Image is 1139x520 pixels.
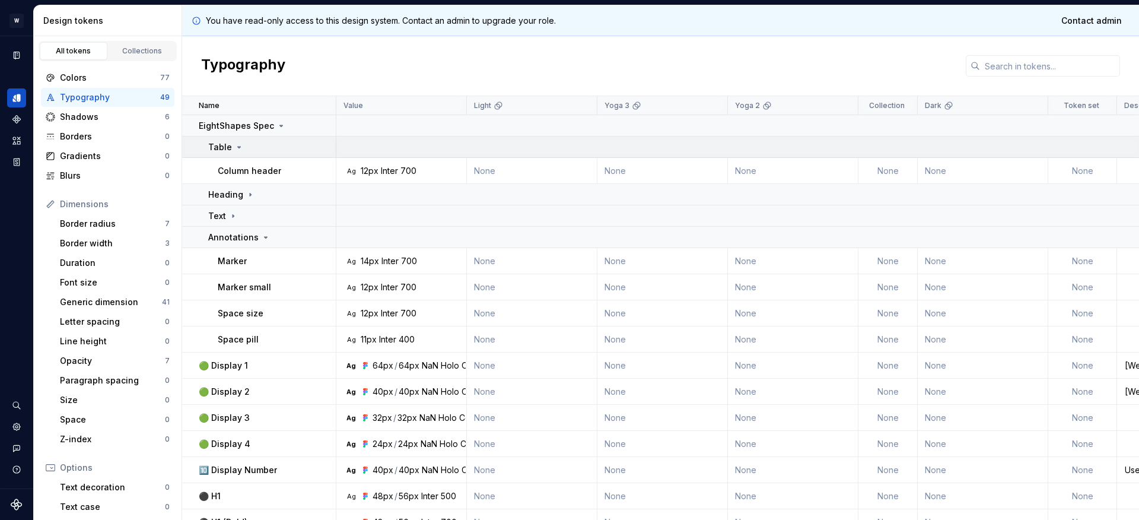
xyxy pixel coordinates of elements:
td: None [597,483,728,509]
div: Inter [379,334,396,345]
td: None [467,274,597,300]
div: NaN Holo Condensed [422,386,508,398]
p: Annotations [208,232,259,243]
td: None [858,158,918,184]
div: 40px [373,464,393,476]
div: / [394,438,397,450]
td: None [467,300,597,326]
div: Ag [346,439,356,449]
p: 🔟 Display Number [199,464,277,476]
td: None [1048,457,1117,483]
div: 7 [165,219,170,229]
p: You have read-only access to this design system. Contact an admin to upgrade your role. [206,15,556,27]
a: Text decoration0 [55,478,174,497]
div: Inter [421,490,438,502]
td: None [467,379,597,405]
p: 🟢 Display 2 [199,386,250,398]
button: Search ⌘K [7,396,26,415]
div: Design tokens [43,15,177,27]
div: Text case [60,501,165,513]
td: None [918,379,1048,405]
div: Ag [346,335,356,344]
td: None [467,353,597,379]
div: 32px [397,412,417,424]
p: Light [474,101,491,110]
div: Ag [346,166,356,176]
p: 🟢 Display 3 [199,412,250,424]
td: None [467,326,597,353]
td: None [728,300,858,326]
td: None [728,457,858,483]
td: None [728,379,858,405]
div: 49 [160,93,170,102]
td: None [467,405,597,431]
a: Text case0 [55,497,174,516]
td: None [858,248,918,274]
a: Border radius7 [55,214,174,233]
div: Borders [60,131,165,142]
div: All tokens [44,46,103,56]
a: Borders0 [41,127,174,146]
div: Blurs [60,170,165,182]
div: Space [60,414,165,426]
td: None [728,248,858,274]
td: None [728,405,858,431]
div: 500 [441,490,456,502]
td: None [467,158,597,184]
div: Z-index [60,433,165,445]
td: None [597,405,728,431]
p: Space size [218,307,263,319]
div: 64px [399,360,419,372]
div: / [394,360,397,372]
div: 40px [373,386,393,398]
div: 41 [162,297,170,307]
td: None [858,457,918,483]
td: None [918,483,1048,509]
button: W [2,8,31,33]
p: Marker [218,255,247,267]
td: None [597,300,728,326]
td: None [728,274,858,300]
td: None [728,158,858,184]
td: None [467,431,597,457]
div: 14px [361,255,379,267]
p: Dark [925,101,941,110]
div: Ag [346,309,356,318]
div: Border radius [60,218,165,230]
td: None [858,300,918,326]
div: 700 [400,281,416,293]
h2: Typography [201,55,285,77]
div: Ag [346,465,356,475]
a: Gradients0 [41,147,174,166]
div: / [394,490,397,502]
div: Ag [346,387,356,397]
div: 0 [165,415,170,424]
div: 0 [165,278,170,287]
a: Storybook stories [7,153,26,172]
div: 0 [165,376,170,385]
td: None [1048,379,1117,405]
div: 0 [165,483,170,492]
p: 🟢 Display 1 [199,360,248,372]
div: 3 [165,239,170,248]
div: 40px [399,386,419,398]
div: 64px [373,360,393,372]
td: None [918,300,1048,326]
td: None [597,248,728,274]
td: None [918,158,1048,184]
td: None [597,274,728,300]
div: 0 [165,337,170,346]
a: Design tokens [7,88,26,107]
td: None [1048,248,1117,274]
td: None [918,405,1048,431]
div: Typography [60,91,160,103]
div: 12px [361,307,378,319]
div: 0 [165,171,170,180]
div: / [393,412,396,424]
span: Contact admin [1061,15,1122,27]
td: None [597,457,728,483]
td: None [1048,431,1117,457]
a: Documentation [7,46,26,65]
